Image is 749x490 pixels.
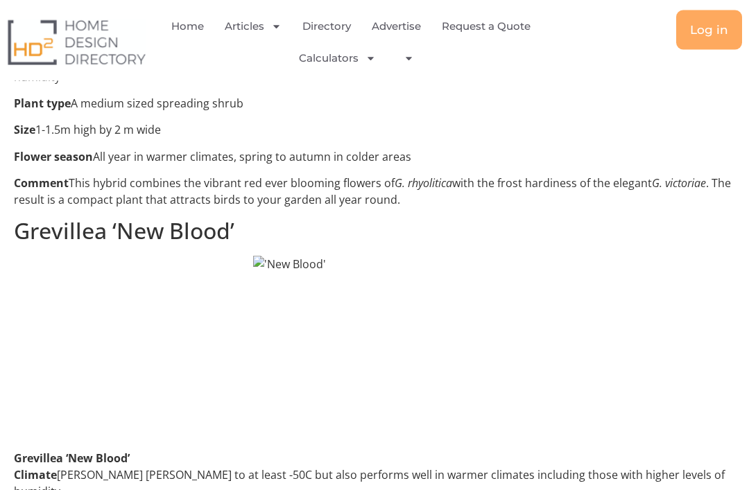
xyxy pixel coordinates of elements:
a: Advertise [372,10,421,42]
strong: Grevillea ‘New Blood’ [14,451,130,466]
p: A medium sized spreading shrub [14,96,735,112]
a: Home [171,10,204,42]
a: Directory [302,10,351,42]
img: 'New Blood' [253,256,496,434]
strong: Flower season [14,150,93,165]
h2: Grevillea ‘New Blood’ [14,218,735,245]
p: 1-1.5m high by 2 m wide [14,122,735,139]
p: All year in warmer climates, spring to autumn in colder areas [14,149,735,166]
strong: Plant type [14,96,71,112]
em: G. rhyolitica [395,176,452,191]
a: Calculators [299,42,376,74]
strong: Climate [14,468,57,483]
strong: Size [14,123,35,138]
p: This hybrid combines the vibrant red ever blooming flowers of with the frost hardiness of the ele... [14,175,735,209]
a: Articles [225,10,282,42]
a: Request a Quote [442,10,531,42]
span: Log in [690,24,728,36]
a: Log in [676,10,742,50]
nav: Menu [154,10,558,74]
strong: Comment [14,176,69,191]
em: G. victoriae [652,176,706,191]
